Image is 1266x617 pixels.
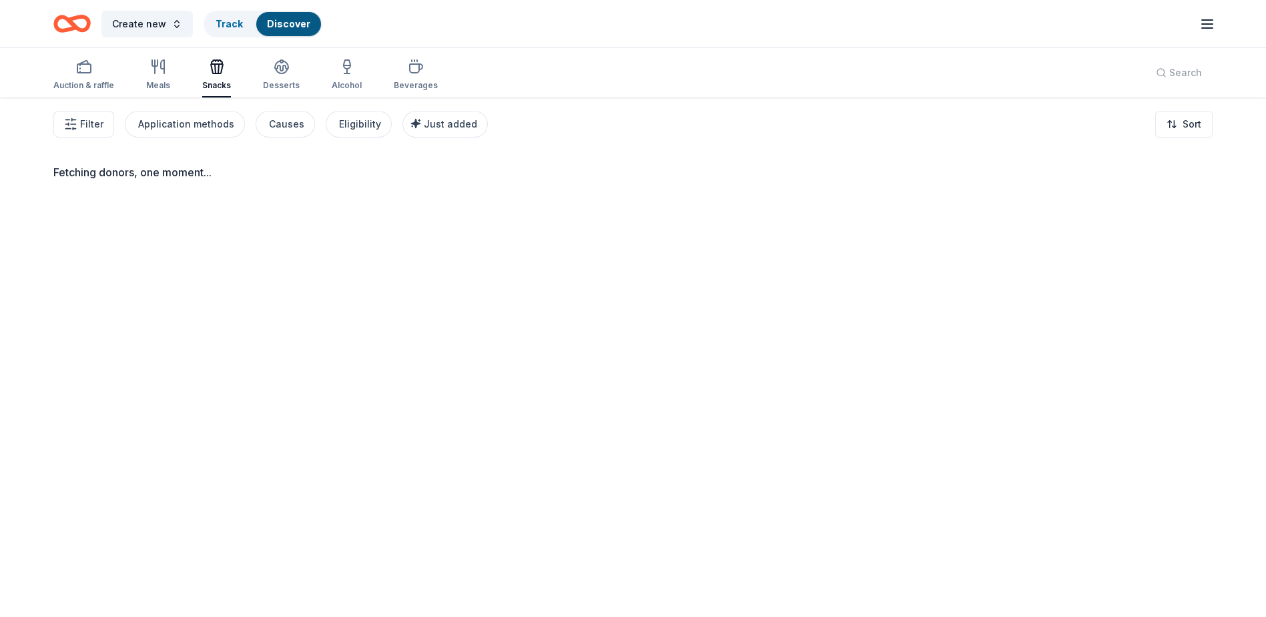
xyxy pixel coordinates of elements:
[80,116,103,132] span: Filter
[269,116,304,132] div: Causes
[394,53,438,97] button: Beverages
[339,116,381,132] div: Eligibility
[146,80,170,91] div: Meals
[1183,116,1201,132] span: Sort
[202,80,231,91] div: Snacks
[332,53,362,97] button: Alcohol
[332,80,362,91] div: Alcohol
[204,11,322,37] button: TrackDiscover
[53,111,114,138] button: Filter
[394,80,438,91] div: Beverages
[326,111,392,138] button: Eligibility
[256,111,315,138] button: Causes
[216,18,243,29] a: Track
[267,18,310,29] a: Discover
[402,111,488,138] button: Just added
[1155,111,1213,138] button: Sort
[53,164,1213,180] div: Fetching donors, one moment...
[263,80,300,91] div: Desserts
[202,53,231,97] button: Snacks
[138,116,234,132] div: Application methods
[53,80,114,91] div: Auction & raffle
[263,53,300,97] button: Desserts
[101,11,193,37] button: Create new
[125,111,245,138] button: Application methods
[53,8,91,39] a: Home
[424,118,477,130] span: Just added
[53,53,114,97] button: Auction & raffle
[146,53,170,97] button: Meals
[112,16,166,32] span: Create new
